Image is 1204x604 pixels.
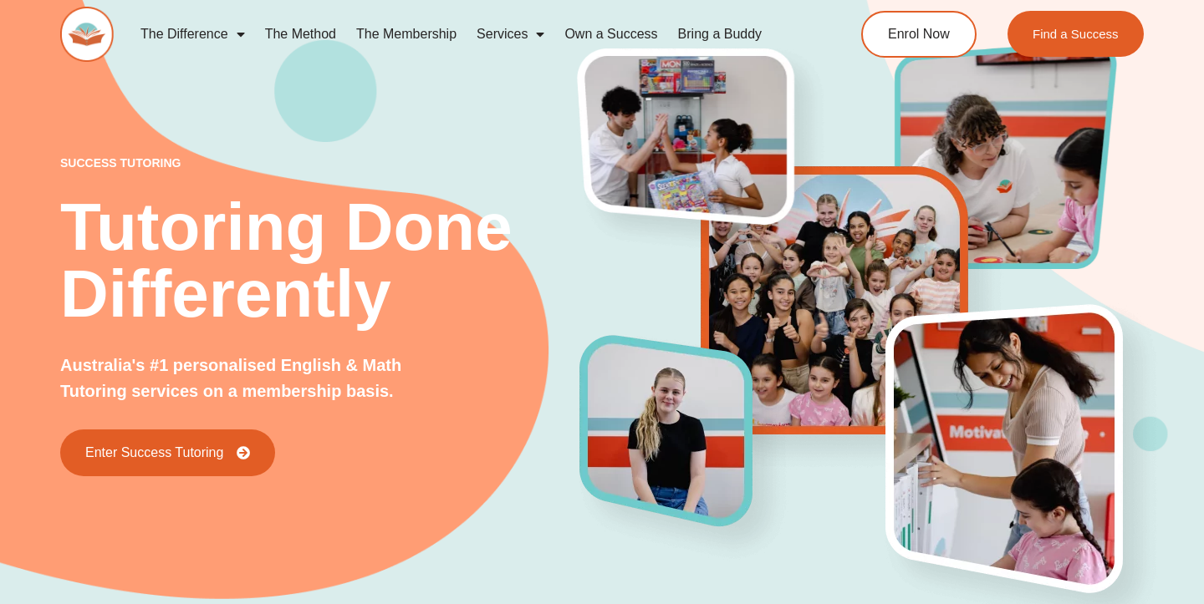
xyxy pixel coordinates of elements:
h2: Tutoring Done Differently [60,194,580,327]
a: Bring a Buddy [668,15,773,53]
p: Australia's #1 personalised English & Math Tutoring services on a membership basis. [60,353,440,404]
span: Enter Success Tutoring [85,446,223,459]
nav: Menu [130,15,799,53]
a: Services [467,15,554,53]
a: Enter Success Tutoring [60,429,275,476]
a: The Method [255,15,346,53]
a: Enrol Now [861,11,977,58]
a: The Membership [346,15,467,53]
span: Enrol Now [888,28,950,41]
p: success tutoring [60,157,580,169]
span: Find a Success [1033,28,1119,40]
a: Own a Success [554,15,667,53]
a: Find a Success [1008,11,1144,57]
a: The Difference [130,15,255,53]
